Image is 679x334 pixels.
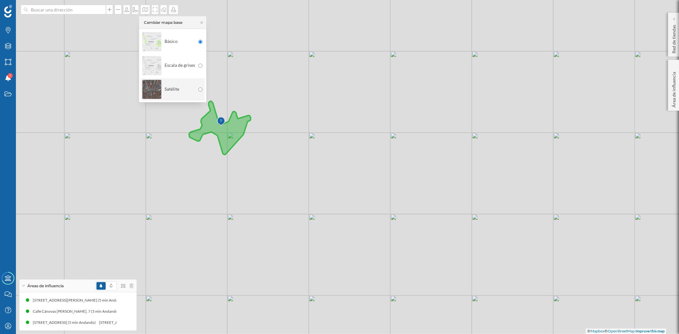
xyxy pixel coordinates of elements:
img: BASE_MAP_SATELLITE.png [142,78,161,101]
img: Geoblink Logo [4,5,12,17]
a: OpenStreetMap [608,329,635,333]
p: Área de influencia [671,69,677,108]
div: Básico [142,31,195,53]
a: Improve this map [635,329,665,333]
div: [STREET_ADDRESS][PERSON_NAME] (5 min Andando) [33,297,129,303]
a: Mapbox [591,329,605,333]
div: Satélite [142,78,195,101]
div: Cambiar mapa base [144,20,182,25]
div: Escala de grises [142,54,195,77]
div: © © [586,329,666,334]
div: [STREET_ADDRESS] (5 min Andando) [33,319,99,326]
span: 7 [9,73,11,79]
img: BASE_MAP_GREYSCALE.png [142,54,161,77]
div: Calle Cánovas [PERSON_NAME], 7 (5 min Andando) [33,308,122,315]
span: Soporte [13,4,35,10]
img: Marker [217,115,225,128]
div: [STREET_ADDRESS] (5 min Andando) [99,319,165,326]
span: Áreas de influencia [27,283,64,289]
img: BASE_MAP_COLOR.png [142,31,161,53]
p: Red de tiendas [671,22,677,53]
